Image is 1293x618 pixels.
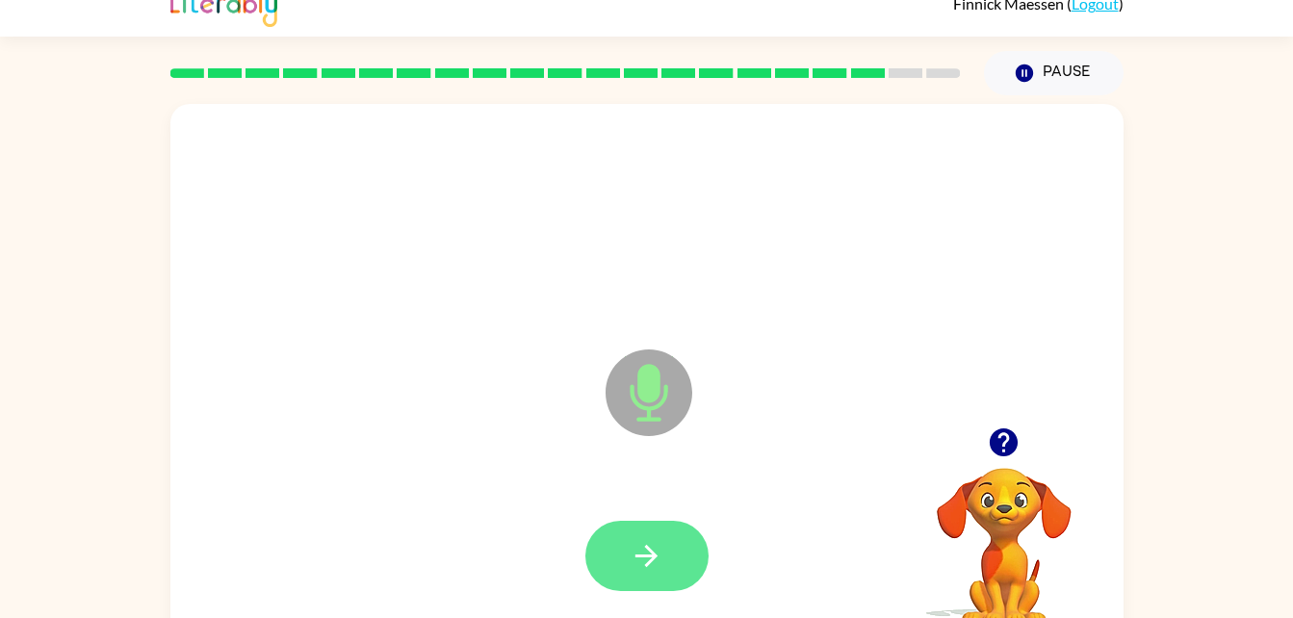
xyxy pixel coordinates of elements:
[984,51,1124,95] button: Pause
